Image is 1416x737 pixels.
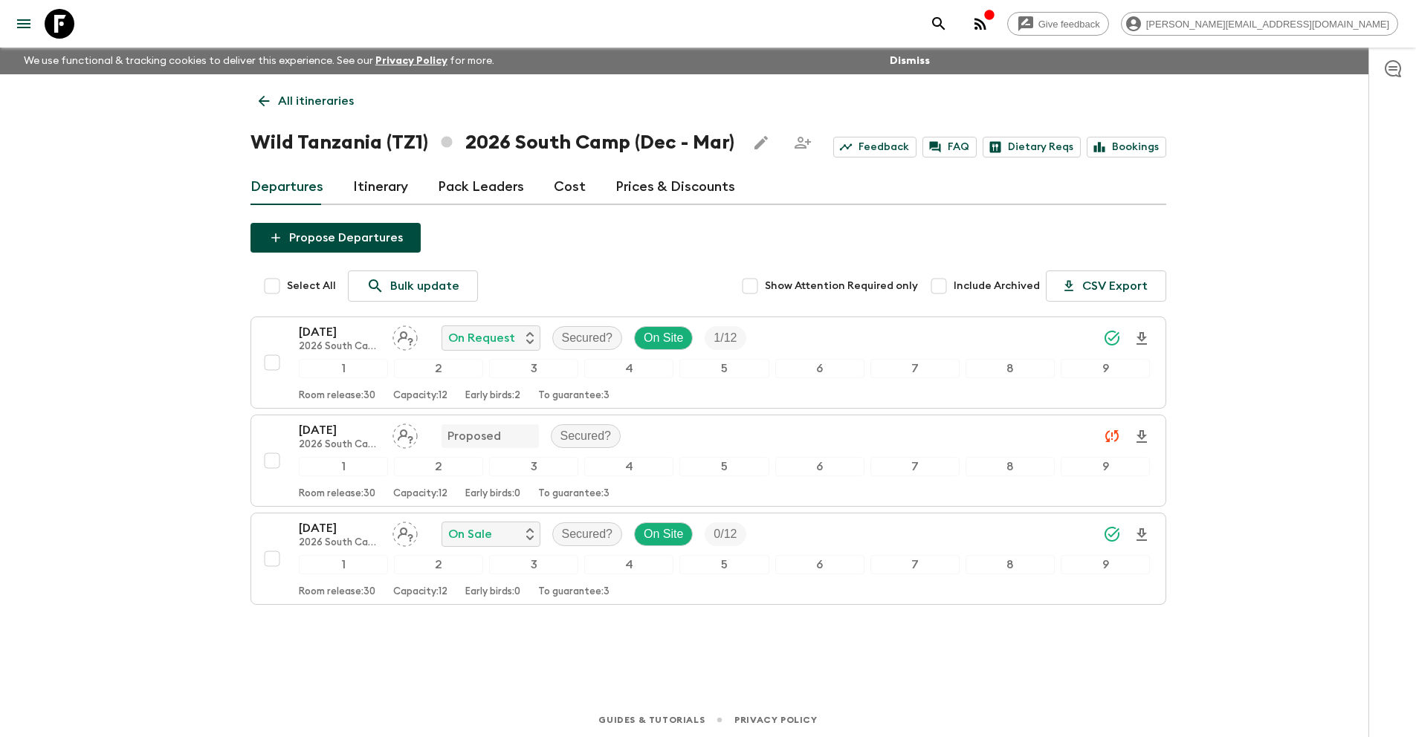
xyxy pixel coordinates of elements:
button: Propose Departures [250,223,421,253]
div: 5 [679,457,769,476]
p: On Sale [448,525,492,543]
a: Guides & Tutorials [598,712,705,728]
p: 2026 South Camp (Dec - Mar) [299,537,381,549]
div: 3 [489,359,578,378]
p: We use functional & tracking cookies to deliver this experience. See our for more. [18,48,500,74]
div: Trip Fill [705,522,746,546]
div: 5 [679,555,769,574]
button: CSV Export [1046,270,1166,302]
p: Room release: 30 [299,488,375,500]
p: Room release: 30 [299,390,375,402]
p: Room release: 30 [299,586,375,598]
div: 4 [584,359,673,378]
button: [DATE]2026 South Camp (Dec - Mar)Assign pack leaderProposedSecured?123456789Room release:30Capaci... [250,415,1166,507]
button: menu [9,9,39,39]
div: 4 [584,457,673,476]
p: 1 / 12 [714,329,737,347]
p: Early birds: 2 [465,390,520,402]
a: Privacy Policy [734,712,817,728]
div: 7 [870,457,960,476]
div: 9 [1061,457,1150,476]
p: Capacity: 12 [393,488,447,500]
a: Pack Leaders [438,169,524,205]
div: 2 [394,555,483,574]
div: 7 [870,359,960,378]
span: Share this itinerary [788,128,818,158]
a: FAQ [922,137,977,158]
span: Include Archived [954,279,1040,293]
div: 4 [584,555,673,574]
div: Secured? [552,522,623,546]
p: On Request [448,329,515,347]
div: 1 [299,457,388,476]
div: 6 [775,555,864,574]
div: On Site [634,522,693,546]
a: Privacy Policy [375,56,447,66]
div: Trip Fill [705,326,746,350]
p: Bulk update [390,277,459,295]
svg: Download Onboarding [1133,526,1151,544]
button: [DATE]2026 South Camp (Dec - Mar)Assign pack leaderOn RequestSecured?On SiteTrip Fill123456789Roo... [250,316,1166,409]
div: 2 [394,457,483,476]
svg: Download Onboarding [1133,428,1151,446]
div: 1 [299,555,388,574]
p: Secured? [562,525,613,543]
div: 5 [679,359,769,378]
a: All itineraries [250,86,362,116]
button: [DATE]2026 South Camp (Dec - Mar)Assign pack leaderOn SaleSecured?On SiteTrip Fill123456789Room r... [250,513,1166,605]
p: Early birds: 0 [465,586,520,598]
a: Departures [250,169,323,205]
span: Assign pack leader [392,428,418,440]
p: Early birds: 0 [465,488,520,500]
p: Capacity: 12 [393,390,447,402]
div: 3 [489,555,578,574]
span: Assign pack leader [392,330,418,342]
button: Dismiss [886,51,934,71]
p: 2026 South Camp (Dec - Mar) [299,439,381,451]
div: 6 [775,359,864,378]
div: 9 [1061,555,1150,574]
div: 1 [299,359,388,378]
svg: Download Onboarding [1133,330,1151,348]
p: To guarantee: 3 [538,586,610,598]
svg: Synced Successfully [1103,329,1121,347]
div: 7 [870,555,960,574]
span: Assign pack leader [392,526,418,538]
h1: Wild Tanzania (TZ1) 2026 South Camp (Dec - Mar) [250,128,734,158]
svg: Unable to sync - Check prices and secured [1103,427,1121,445]
a: Cost [554,169,586,205]
p: [DATE] [299,519,381,537]
button: search adventures [924,9,954,39]
span: Give feedback [1030,19,1108,30]
a: Dietary Reqs [983,137,1081,158]
div: 8 [966,555,1055,574]
span: Select All [287,279,336,293]
a: Bookings [1087,137,1166,158]
span: [PERSON_NAME][EMAIL_ADDRESS][DOMAIN_NAME] [1138,19,1397,30]
p: Proposed [447,427,501,445]
div: 6 [775,457,864,476]
div: 3 [489,457,578,476]
a: Prices & Discounts [615,169,735,205]
span: Show Attention Required only [765,279,918,293]
div: 2 [394,359,483,378]
p: Secured? [562,329,613,347]
p: To guarantee: 3 [538,488,610,500]
svg: Synced Successfully [1103,525,1121,543]
div: 8 [966,457,1055,476]
p: Capacity: 12 [393,586,447,598]
p: [DATE] [299,421,381,439]
div: 8 [966,359,1055,378]
a: Itinerary [353,169,408,205]
div: 9 [1061,359,1150,378]
a: Bulk update [348,270,478,302]
p: To guarantee: 3 [538,390,610,402]
div: Secured? [552,326,623,350]
a: Give feedback [1007,12,1109,36]
p: Secured? [560,427,612,445]
p: On Site [644,525,683,543]
div: On Site [634,326,693,350]
a: Feedback [833,137,916,158]
div: [PERSON_NAME][EMAIL_ADDRESS][DOMAIN_NAME] [1121,12,1398,36]
p: All itineraries [278,92,354,110]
